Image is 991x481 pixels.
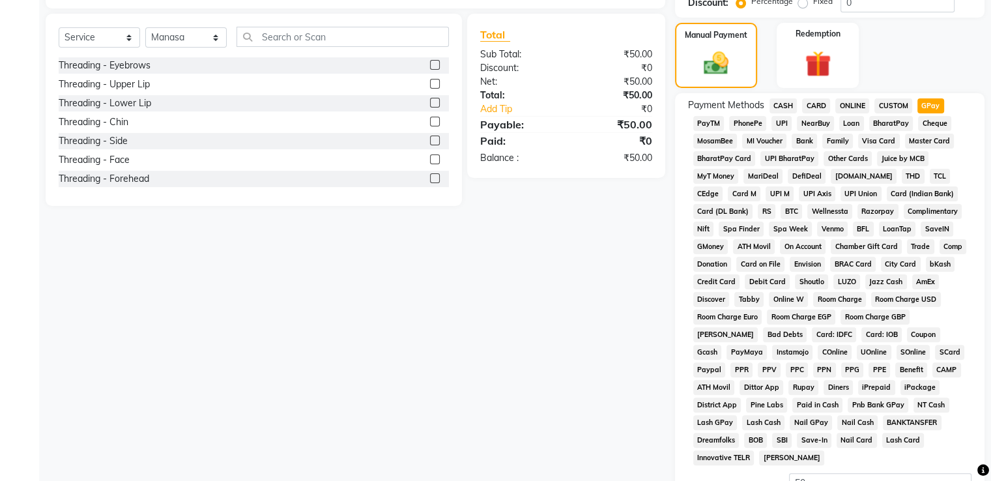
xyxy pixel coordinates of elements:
[566,75,662,89] div: ₹50.00
[831,239,902,254] span: Chamber Gift Card
[470,61,566,75] div: Discount:
[802,98,830,113] span: CARD
[470,133,566,149] div: Paid:
[812,327,856,342] span: Card: IDFC
[470,89,566,102] div: Total:
[940,239,967,254] span: Comp
[59,134,128,148] div: Threading - Side
[869,116,913,131] span: BharatPay
[841,362,864,377] span: PPG
[921,222,953,237] span: SaveIN
[788,169,826,184] span: DefiDeal
[907,327,940,342] span: Coupon
[696,49,736,78] img: _cash.svg
[742,134,786,149] span: MI Voucher
[767,310,835,325] span: Room Charge EGP
[759,450,824,465] span: [PERSON_NAME]
[813,362,836,377] span: PPN
[833,274,860,289] span: LUZO
[840,186,882,201] span: UPI Union
[897,345,930,360] span: SOnline
[879,222,916,237] span: LoanTap
[693,450,754,465] span: Innovative TELR
[881,257,921,272] span: City Card
[59,153,130,167] div: Threading - Face
[932,362,961,377] span: CAMP
[917,98,944,113] span: GPay
[693,345,722,360] span: Gcash
[59,172,149,186] div: Threading - Forehead
[740,380,783,395] span: Dittor App
[729,116,766,131] span: PhonePe
[59,59,151,72] div: Threading - Eyebrows
[822,134,853,149] span: Family
[470,151,566,165] div: Balance :
[792,398,842,413] span: Paid in Cash
[693,222,714,237] span: Nift
[912,274,940,289] span: AmEx
[734,292,764,307] span: Tabby
[790,257,825,272] span: Envision
[746,398,787,413] span: Pine Labs
[744,433,767,448] span: BOB
[693,380,735,395] span: ATH Movil
[772,345,812,360] span: Instamojo
[865,274,907,289] span: Jazz Cash
[837,415,878,430] span: Nail Cash
[743,169,783,184] span: MariDeal
[840,310,910,325] span: Room Charge GBP
[730,362,753,377] span: PPR
[788,380,818,395] span: Rupay
[857,204,898,219] span: Razorpay
[758,204,775,219] span: RS
[871,292,941,307] span: Room Charge USD
[904,204,962,219] span: Complimentary
[693,186,723,201] span: CEdge
[902,169,925,184] span: THD
[59,115,128,129] div: Threading - Chin
[693,415,738,430] span: Lash GPay
[566,48,662,61] div: ₹50.00
[824,151,872,166] span: Other Cards
[726,345,767,360] span: PayMaya
[796,28,840,40] label: Redemption
[837,433,877,448] span: Nail Card
[59,96,151,110] div: Threading - Lower Lip
[760,151,818,166] span: UPI BharatPay
[807,204,852,219] span: Wellnessta
[799,186,835,201] span: UPI Axis
[566,61,662,75] div: ₹0
[566,151,662,165] div: ₹50.00
[869,362,890,377] span: PPE
[797,433,831,448] span: Save-In
[781,204,802,219] span: BTC
[693,169,739,184] span: MyT Money
[877,151,928,166] span: Juice by MCB
[688,98,764,112] span: Payment Methods
[728,186,760,201] span: Card M
[930,169,951,184] span: TCL
[693,239,728,254] span: GMoney
[693,398,741,413] span: District App
[861,327,902,342] span: Card: IOB
[887,186,958,201] span: Card (Indian Bank)
[693,433,740,448] span: Dreamfolks
[693,116,725,131] span: PayTM
[824,380,853,395] span: Diners
[858,134,900,149] span: Visa Card
[797,116,834,131] span: NearBuy
[831,169,897,184] span: [DOMAIN_NAME]
[786,362,808,377] span: PPC
[470,48,566,61] div: Sub Total:
[883,415,941,430] span: BANKTANSFER
[719,222,764,237] span: Spa Finder
[848,398,908,413] span: Pnb Bank GPay
[693,134,738,149] span: MosamBee
[918,116,951,131] span: Cheque
[763,327,807,342] span: Bad Debts
[693,310,762,325] span: Room Charge Euro
[736,257,784,272] span: Card on File
[882,433,925,448] span: Lash Card
[795,274,828,289] span: Shoutlo
[742,415,784,430] span: Lash Cash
